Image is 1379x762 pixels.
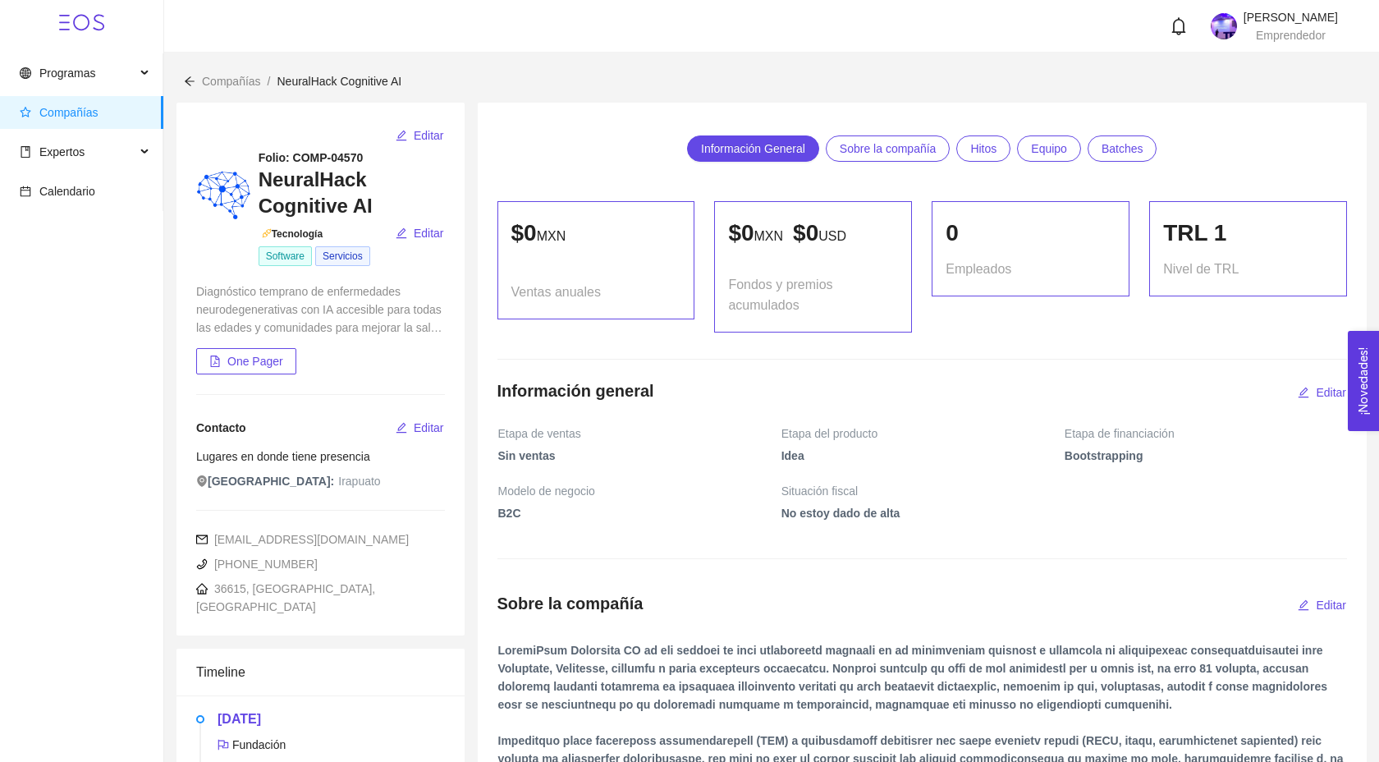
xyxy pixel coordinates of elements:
[227,352,283,370] span: One Pager
[728,274,898,315] span: Fondos y premios acumulados
[946,259,1011,279] span: Empleados
[209,356,221,369] span: file-pdf
[1163,259,1239,279] span: Nivel de TRL
[701,136,805,161] span: Información General
[1297,592,1347,618] button: editEditar
[1244,11,1338,24] span: [PERSON_NAME]
[1170,17,1188,35] span: bell
[537,229,566,243] span: MXN
[20,186,31,197] span: calendar
[414,419,444,437] span: Editar
[781,504,1346,535] span: No estoy dado de alta
[1316,383,1346,402] span: Editar
[196,583,208,594] span: home
[196,282,445,337] div: Diagnóstico temprano de enfermedades neurodegenerativas con IA accesible para todas las edades y ...
[218,709,445,729] h5: [DATE]
[498,447,780,478] span: Sin ventas
[956,135,1010,162] a: Hitos
[1031,136,1067,161] span: Equipo
[395,415,445,441] button: editEditar
[781,425,886,443] span: Etapa del producto
[970,136,996,161] span: Hitos
[498,482,603,500] span: Modelo de negocio
[259,167,445,220] h3: NeuralHack Cognitive AI
[781,482,866,500] span: Situación fiscal
[1298,387,1309,400] span: edit
[315,246,370,266] span: Servicios
[196,450,370,463] span: Lugares en donde tiene presencia
[1211,13,1237,39] img: 1751497518887-IMG_7457.jpg
[497,592,644,615] h4: Sobre la compañía
[259,151,364,164] strong: Folio: COMP-04570
[20,107,31,118] span: star
[218,738,286,751] span: Fundación
[1017,135,1081,162] a: Equipo
[196,558,208,570] span: phone
[395,122,445,149] button: editEditar
[184,76,195,87] span: arrow-left
[268,75,271,88] span: /
[1316,596,1346,614] span: Editar
[39,106,98,119] span: Compañías
[262,228,272,238] span: api
[20,67,31,79] span: global
[1065,447,1346,478] span: Bootstrapping
[196,558,318,571] span: [PHONE_NUMBER]
[511,215,681,251] p: $ 0
[396,227,407,241] span: edit
[196,534,208,545] span: mail
[414,224,444,242] span: Editar
[20,146,31,158] span: book
[196,348,296,374] button: file-pdfOne Pager
[498,504,780,535] span: B2C
[196,421,246,434] span: Contacto
[781,447,1063,478] span: Idea
[826,135,951,162] a: Sobre la compañía
[39,145,85,158] span: Expertos
[1348,331,1379,431] button: Open Feedback Widget
[259,228,323,240] span: Tecnología
[1298,599,1309,613] span: edit
[277,75,401,88] span: NeuralHack Cognitive AI
[202,75,261,88] span: Compañías
[728,215,898,251] p: $ 0 $ 0
[754,229,784,243] span: MXN
[196,533,409,546] span: [EMAIL_ADDRESS][DOMAIN_NAME]
[1256,29,1326,42] span: Emprendedor
[196,649,445,695] div: Timeline
[1102,136,1143,161] span: Batches
[511,282,601,302] span: Ventas anuales
[218,739,229,751] span: flag
[946,215,1116,251] div: 0
[196,167,254,224] img: 1751498951891-neuralhack.png
[39,67,95,80] span: Programas
[396,422,407,435] span: edit
[196,475,208,487] span: environment
[497,379,654,402] h4: Información general
[196,472,334,490] span: [GEOGRAPHIC_DATA]:
[196,582,375,613] span: 36615, [GEOGRAPHIC_DATA], [GEOGRAPHIC_DATA]
[498,425,589,443] span: Etapa de ventas
[414,126,444,145] span: Editar
[395,220,445,246] button: editEditar
[396,130,407,143] span: edit
[1297,379,1347,406] button: editEditar
[1163,215,1333,251] div: TRL 1
[1065,425,1183,443] span: Etapa de financiación
[39,185,95,198] span: Calendario
[818,229,846,243] span: USD
[1088,135,1157,162] a: Batches
[338,472,380,490] span: Irapuato
[259,246,312,266] span: Software
[840,136,937,161] span: Sobre la compañía
[687,135,819,162] a: Información General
